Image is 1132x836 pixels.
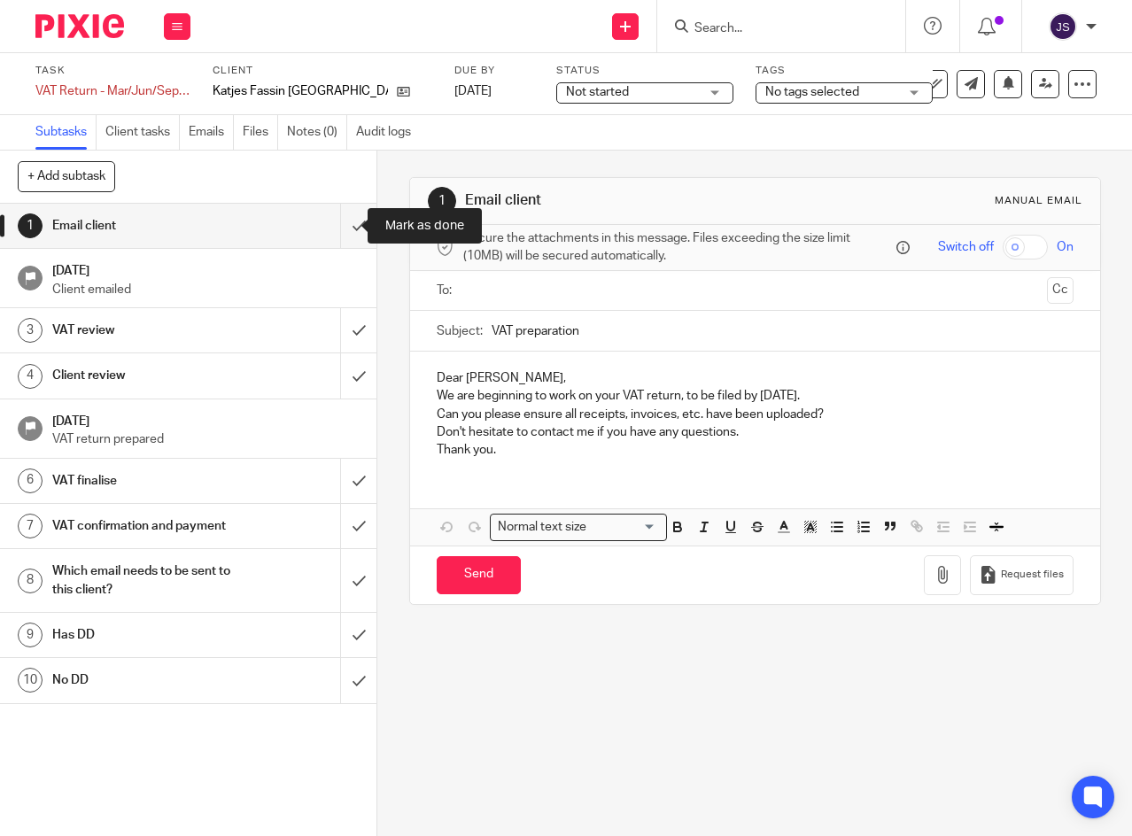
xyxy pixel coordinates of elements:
[592,518,655,537] input: Search for option
[52,430,359,448] p: VAT return prepared
[765,86,859,98] span: No tags selected
[243,115,278,150] a: Files
[693,21,852,37] input: Search
[756,64,933,78] label: Tags
[18,318,43,343] div: 3
[970,555,1073,595] button: Request files
[465,191,793,210] h1: Email client
[35,115,97,150] a: Subtasks
[437,369,1074,387] p: Dear [PERSON_NAME],
[437,322,483,340] label: Subject:
[18,569,43,593] div: 8
[356,115,420,150] a: Audit logs
[490,514,667,541] div: Search for option
[437,406,1074,423] p: Can you please ensure all receipts, invoices, etc. have been uploaded?
[35,14,124,38] img: Pixie
[189,115,234,150] a: Emails
[105,115,180,150] a: Client tasks
[454,64,534,78] label: Due by
[287,115,347,150] a: Notes (0)
[52,513,233,539] h1: VAT confirmation and payment
[1057,238,1074,256] span: On
[52,281,359,298] p: Client emailed
[52,622,233,648] h1: Has DD
[35,82,190,100] div: VAT Return - Mar/Jun/Sep/Dec
[494,518,591,537] span: Normal text size
[1047,277,1074,304] button: Cc
[52,667,233,693] h1: No DD
[52,468,233,494] h1: VAT finalise
[454,85,492,97] span: [DATE]
[213,64,432,78] label: Client
[18,623,43,647] div: 9
[463,229,892,266] span: Secure the attachments in this message. Files exceeding the size limit (10MB) will be secured aut...
[18,468,43,493] div: 6
[52,558,233,603] h1: Which email needs to be sent to this client?
[52,213,233,239] h1: Email client
[18,668,43,693] div: 10
[556,64,733,78] label: Status
[428,187,456,215] div: 1
[213,82,388,100] p: Katjes Fassin [GEOGRAPHIC_DATA]
[35,64,190,78] label: Task
[52,258,359,280] h1: [DATE]
[18,364,43,389] div: 4
[995,194,1082,208] div: Manual email
[437,441,1074,459] p: Thank you.
[52,408,359,430] h1: [DATE]
[18,514,43,538] div: 7
[938,238,994,256] span: Switch off
[437,387,1074,405] p: We are beginning to work on your VAT return, to be filed by [DATE].
[566,86,629,98] span: Not started
[18,161,115,191] button: + Add subtask
[437,423,1074,441] p: Don't hesitate to contact me if you have any questions.
[1049,12,1077,41] img: svg%3E
[18,213,43,238] div: 1
[52,362,233,389] h1: Client review
[1001,568,1064,582] span: Request files
[437,556,521,594] input: Send
[437,282,456,299] label: To:
[52,317,233,344] h1: VAT review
